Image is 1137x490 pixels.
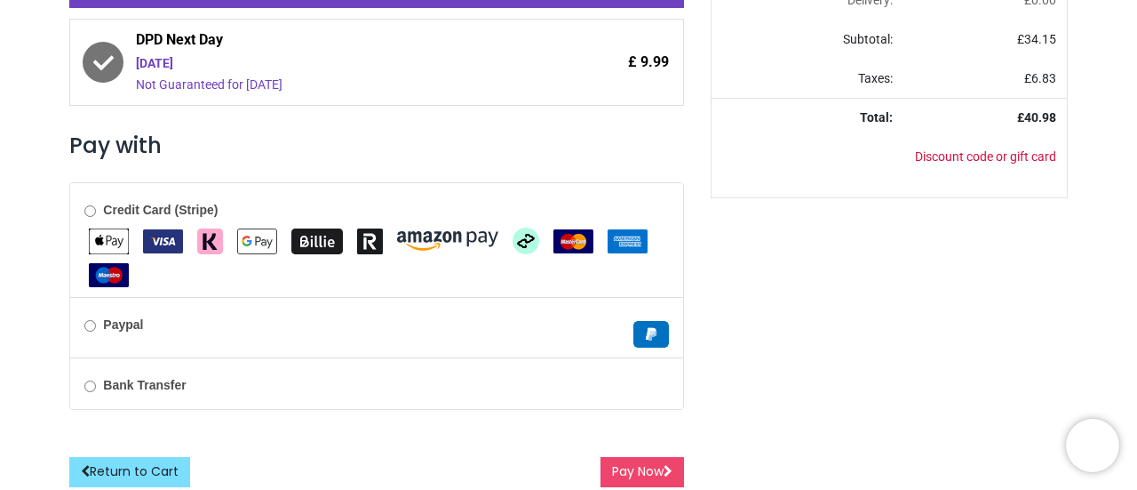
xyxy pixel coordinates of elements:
b: Credit Card (Stripe) [103,203,218,217]
img: Google Pay [237,229,277,254]
strong: Total: [860,110,893,125]
span: Apple Pay [89,233,129,247]
td: Subtotal: [712,20,903,60]
img: Afterpay Clearpay [513,228,539,254]
span: Amazon Pay [397,233,498,247]
b: Bank Transfer [103,378,186,392]
button: Pay Now [600,457,684,487]
span: Revolut Pay [357,233,383,247]
input: Credit Card (Stripe) [84,205,96,217]
span: £ 9.99 [628,52,669,72]
h3: Pay with [69,131,683,161]
span: Klarna [197,233,223,247]
img: Amazon Pay [397,231,498,251]
img: MasterCard [553,229,593,253]
span: Billie [291,233,343,247]
span: Maestro [89,268,129,282]
span: 34.15 [1024,32,1056,46]
span: MasterCard [553,233,593,247]
span: 6.83 [1031,71,1056,85]
b: Paypal [103,317,143,332]
a: Return to Cart [69,457,190,487]
img: Billie [291,229,343,254]
img: Revolut Pay [357,229,383,254]
img: Maestro [89,263,129,287]
img: Paypal [633,321,669,348]
span: American Express [608,233,648,247]
img: Klarna [197,229,223,254]
img: Apple Pay [89,229,129,254]
input: Bank Transfer [84,381,96,392]
div: Not Guaranteed for [DATE] [136,76,561,94]
td: Taxes: [712,60,903,99]
input: Paypal [84,320,96,332]
iframe: Brevo live chat [1066,419,1119,472]
span: DPD Next Day [136,30,561,55]
span: £ [1017,32,1056,46]
strong: £ [1017,110,1056,125]
span: Google Pay [237,233,277,247]
span: £ [1024,71,1056,85]
img: American Express [608,229,648,253]
span: Afterpay Clearpay [513,233,539,247]
img: VISA [143,229,183,253]
span: 40.98 [1024,110,1056,125]
span: VISA [143,233,183,247]
div: [DATE] [136,55,561,73]
a: Discount code or gift card [915,149,1056,164]
span: Paypal [633,326,669,341]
